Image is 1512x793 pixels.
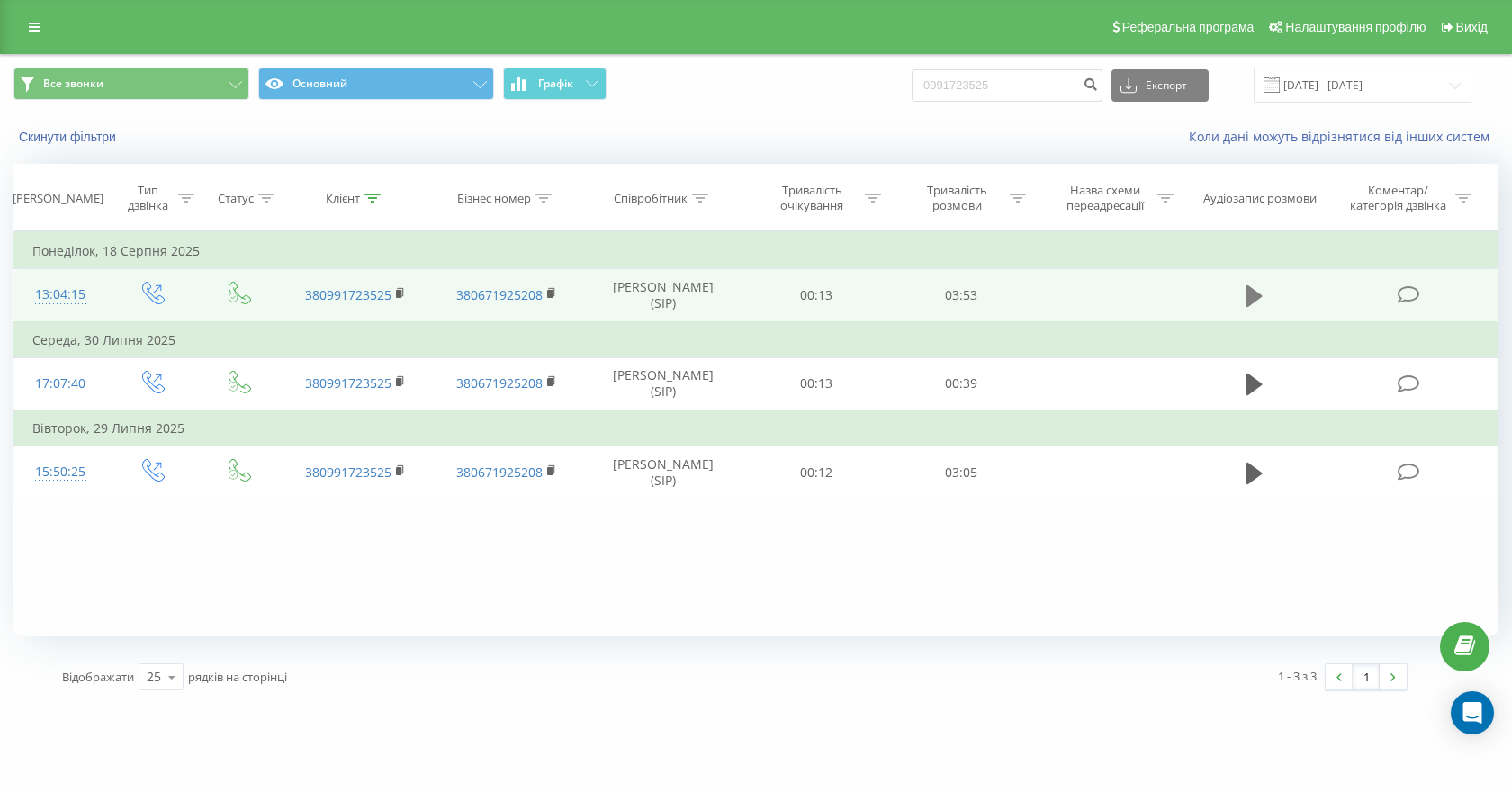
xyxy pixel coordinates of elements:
td: Понеділок, 18 Серпня 2025 [14,233,1498,269]
span: Графік [538,77,573,90]
td: 03:53 [889,269,1034,322]
td: Середа, 30 Липня 2025 [14,322,1498,358]
span: рядків на сторінці [188,669,287,685]
div: 25 [147,668,161,686]
td: [PERSON_NAME] (SIP) [582,269,744,322]
td: 00:12 [744,446,889,499]
td: [PERSON_NAME] (SIP) [582,357,744,410]
span: Вихід [1456,20,1488,34]
div: 1 - 3 з 3 [1278,667,1317,685]
div: 13:04:15 [32,277,89,312]
div: [PERSON_NAME] [13,191,103,206]
button: Основний [258,68,494,100]
div: Статус [218,191,254,206]
button: Скинути фільтри [13,129,125,145]
td: 00:39 [889,357,1034,410]
a: Коли дані можуть відрізнятися вiд інших систем [1189,128,1498,145]
button: Експорт [1111,69,1209,102]
a: 380671925208 [456,374,543,392]
div: Клієнт [326,191,360,206]
div: 17:07:40 [32,366,89,401]
div: Бізнес номер [457,191,531,206]
td: 00:13 [744,357,889,410]
div: Тип дзвінка [122,183,174,213]
span: Налаштування профілю [1285,20,1426,34]
td: 00:13 [744,269,889,322]
a: 380671925208 [456,286,543,303]
span: Реферальна програма [1122,20,1255,34]
div: Тривалість очікування [764,183,860,213]
a: 380671925208 [456,464,543,481]
button: Графік [503,68,607,100]
a: 380991723525 [305,374,391,392]
td: 03:05 [889,446,1034,499]
td: [PERSON_NAME] (SIP) [582,446,744,499]
div: Коментар/категорія дзвінка [1345,183,1451,213]
div: 15:50:25 [32,455,89,490]
input: Пошук за номером [912,69,1102,102]
div: Open Intercom Messenger [1451,691,1494,734]
div: Співробітник [614,191,688,206]
a: 380991723525 [305,464,391,481]
div: Тривалість розмови [909,183,1005,213]
div: Аудіозапис розмови [1203,191,1317,206]
td: Вівторок, 29 Липня 2025 [14,410,1498,446]
span: Відображати [62,669,134,685]
div: Назва схеми переадресації [1057,183,1153,213]
a: 380991723525 [305,286,391,303]
span: Все звонки [43,77,103,91]
button: Все звонки [13,68,249,100]
a: 1 [1353,664,1380,689]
